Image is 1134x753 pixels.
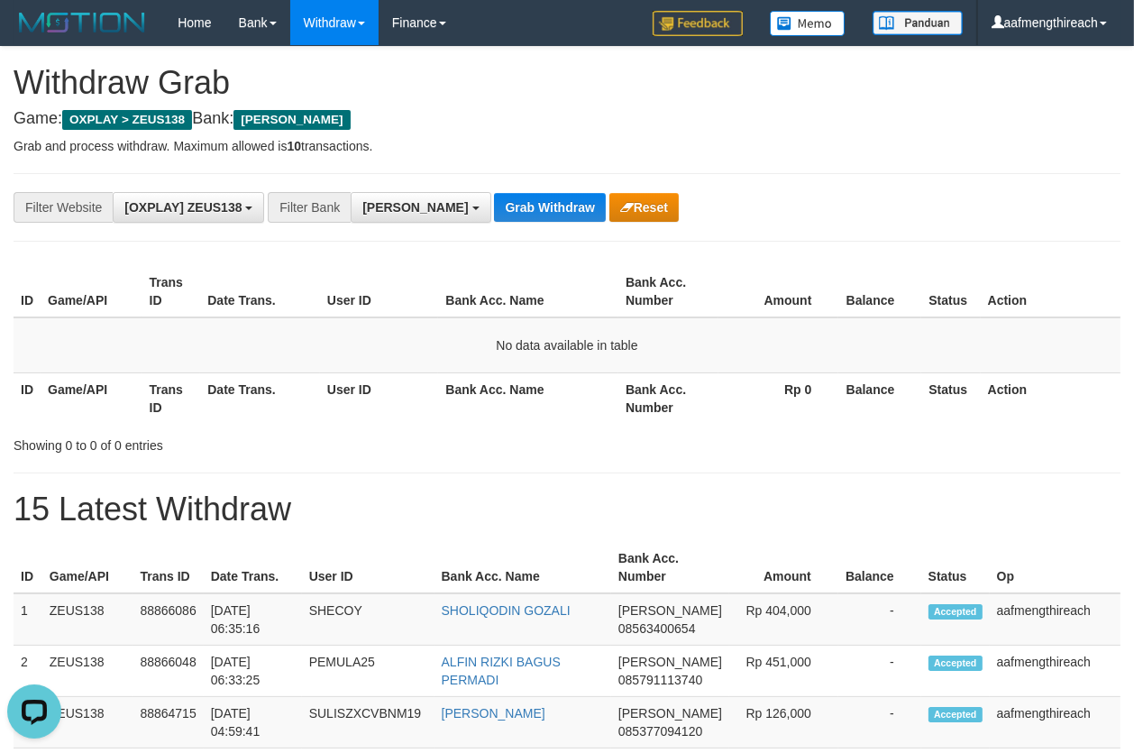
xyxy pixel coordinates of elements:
th: Rp 0 [718,372,838,424]
td: No data available in table [14,317,1120,373]
th: Bank Acc. Name [434,542,611,593]
td: 2 [14,646,42,697]
th: Op [990,542,1120,593]
th: Game/API [42,542,133,593]
h4: Game: Bank: [14,110,1120,128]
span: Copy 08563400654 to clipboard [618,621,696,636]
strong: 10 [287,139,301,153]
button: [PERSON_NAME] [351,192,490,223]
th: Bank Acc. Number [611,542,729,593]
td: Rp 126,000 [729,697,838,748]
span: Accepted [928,707,983,722]
td: PEMULA25 [302,646,434,697]
th: Date Trans. [200,266,320,317]
td: ZEUS138 [42,646,133,697]
td: SULISZXCVBNM19 [302,697,434,748]
button: Open LiveChat chat widget [7,7,61,61]
td: 88866048 [133,646,203,697]
th: Trans ID [133,542,203,593]
span: [PERSON_NAME] [618,603,722,618]
p: Grab and process withdraw. Maximum allowed is transactions. [14,137,1120,155]
th: Bank Acc. Name [438,266,618,317]
td: aafmengthireach [990,646,1120,697]
span: [PERSON_NAME] [618,655,722,669]
th: Amount [729,542,838,593]
div: Showing 0 to 0 of 0 entries [14,429,459,455]
th: Game/API [41,266,142,317]
th: Game/API [41,372,142,424]
button: Grab Withdraw [494,193,605,222]
span: Copy 085377094120 to clipboard [618,724,702,739]
th: Status [921,266,980,317]
div: Filter Website [14,192,113,223]
span: [PERSON_NAME] [618,706,722,721]
span: OXPLAY > ZEUS138 [62,110,192,130]
th: Bank Acc. Number [618,266,718,317]
td: - [838,697,921,748]
span: [PERSON_NAME] [362,200,468,215]
a: SHOLIQODIN GOZALI [442,603,571,618]
td: Rp 404,000 [729,593,838,646]
th: Action [981,266,1120,317]
img: Feedback.jpg [653,11,743,36]
a: ALFIN RIZKI BAGUS PERMADI [442,655,561,687]
td: [DATE] 06:33:25 [204,646,302,697]
th: Date Trans. [204,542,302,593]
td: 1 [14,593,42,646]
th: Balance [838,266,921,317]
th: Status [921,372,980,424]
td: Rp 451,000 [729,646,838,697]
th: Trans ID [142,372,201,424]
th: Action [981,372,1120,424]
th: Bank Acc. Name [438,372,618,424]
h1: Withdraw Grab [14,65,1120,101]
td: [DATE] 06:35:16 [204,593,302,646]
th: ID [14,542,42,593]
img: panduan.png [873,11,963,35]
th: User ID [320,266,439,317]
th: User ID [302,542,434,593]
th: Amount [718,266,838,317]
h1: 15 Latest Withdraw [14,491,1120,528]
td: ZEUS138 [42,697,133,748]
span: Accepted [928,656,983,671]
img: MOTION_logo.png [14,9,151,36]
td: SHECOY [302,593,434,646]
th: Bank Acc. Number [618,372,718,424]
th: User ID [320,372,439,424]
th: Status [921,542,990,593]
button: Reset [609,193,679,222]
th: Balance [838,542,921,593]
button: [OXPLAY] ZEUS138 [113,192,264,223]
td: 88864715 [133,697,203,748]
a: [PERSON_NAME] [442,706,545,721]
td: - [838,593,921,646]
span: Accepted [928,604,983,620]
span: Copy 085791113740 to clipboard [618,673,702,687]
td: 88866086 [133,593,203,646]
th: Date Trans. [200,372,320,424]
img: Button%20Memo.svg [770,11,846,36]
th: Trans ID [142,266,201,317]
span: [PERSON_NAME] [233,110,350,130]
th: ID [14,266,41,317]
td: - [838,646,921,697]
td: [DATE] 04:59:41 [204,697,302,748]
td: ZEUS138 [42,593,133,646]
th: Balance [838,372,921,424]
span: [OXPLAY] ZEUS138 [124,200,242,215]
th: ID [14,372,41,424]
td: aafmengthireach [990,593,1120,646]
td: aafmengthireach [990,697,1120,748]
div: Filter Bank [268,192,351,223]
